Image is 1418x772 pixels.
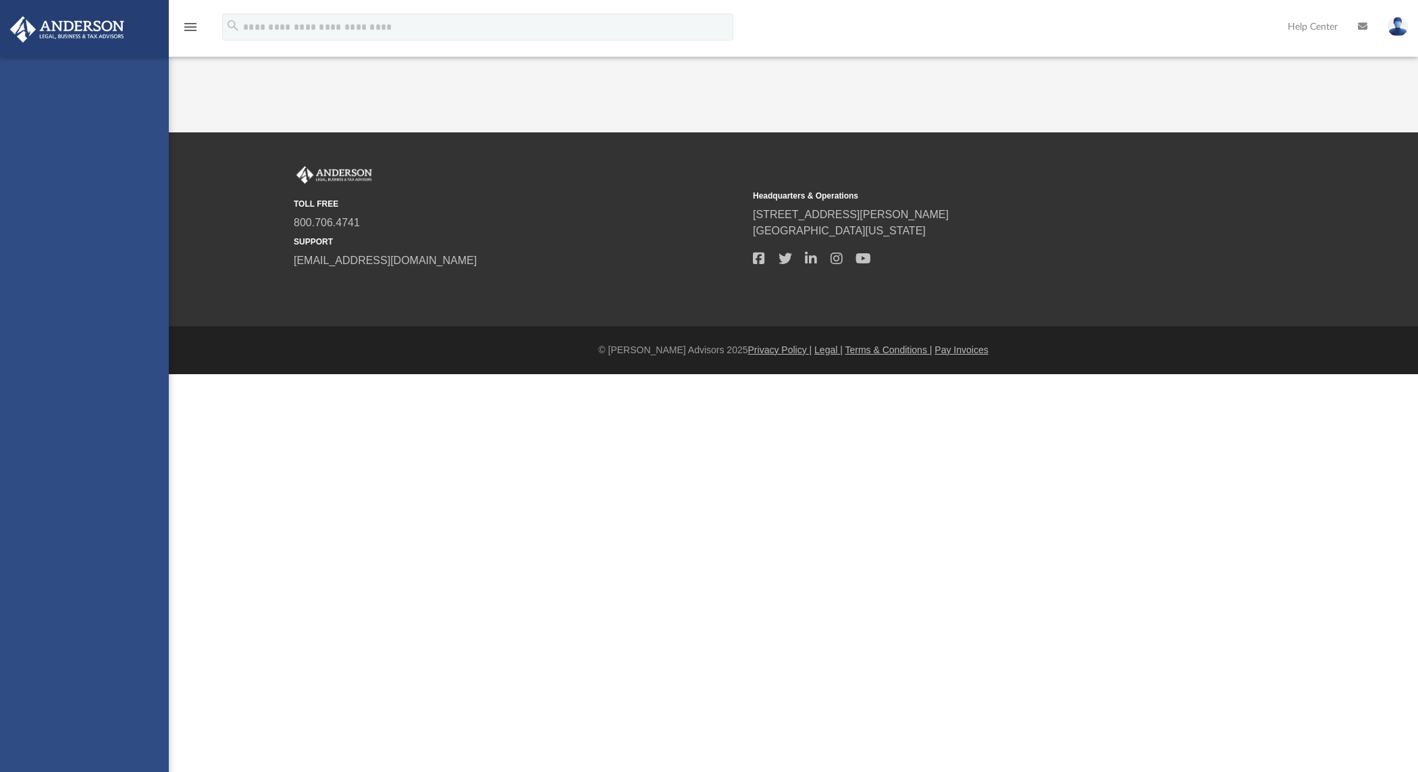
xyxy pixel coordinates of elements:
a: [STREET_ADDRESS][PERSON_NAME] [753,209,949,220]
small: SUPPORT [294,236,743,248]
a: 800.706.4741 [294,217,360,228]
a: Terms & Conditions | [845,344,933,355]
a: menu [182,26,199,35]
img: Anderson Advisors Platinum Portal [6,16,128,43]
a: Privacy Policy | [748,344,812,355]
img: User Pic [1388,17,1408,36]
i: menu [182,19,199,35]
small: TOLL FREE [294,198,743,210]
small: Headquarters & Operations [753,190,1203,202]
a: [EMAIL_ADDRESS][DOMAIN_NAME] [294,255,477,266]
a: [GEOGRAPHIC_DATA][US_STATE] [753,225,926,236]
img: Anderson Advisors Platinum Portal [294,166,375,184]
i: search [226,18,240,33]
a: Legal | [814,344,843,355]
a: Pay Invoices [935,344,988,355]
div: © [PERSON_NAME] Advisors 2025 [169,343,1418,357]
